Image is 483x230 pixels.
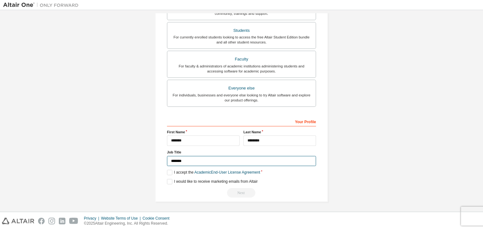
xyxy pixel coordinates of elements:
[59,218,65,224] img: linkedin.svg
[167,129,240,135] label: First Name
[171,26,312,35] div: Students
[48,218,55,224] img: instagram.svg
[142,216,173,221] div: Cookie Consent
[171,35,312,45] div: For currently enrolled students looking to access the free Altair Student Edition bundle and all ...
[194,170,260,175] a: Academic End-User License Agreement
[171,55,312,64] div: Faculty
[69,218,78,224] img: youtube.svg
[84,221,173,226] p: © 2025 Altair Engineering, Inc. All Rights Reserved.
[171,84,312,93] div: Everyone else
[167,170,260,175] label: I accept the
[243,129,316,135] label: Last Name
[3,2,82,8] img: Altair One
[171,64,312,74] div: For faculty & administrators of academic institutions administering students and accessing softwa...
[2,218,34,224] img: altair_logo.svg
[167,188,316,198] div: You need to provide your academic email
[38,218,45,224] img: facebook.svg
[167,116,316,126] div: Your Profile
[101,216,142,221] div: Website Terms of Use
[171,93,312,103] div: For individuals, businesses and everyone else looking to try Altair software and explore our prod...
[167,150,316,155] label: Job Title
[167,179,258,184] label: I would like to receive marketing emails from Altair
[84,216,101,221] div: Privacy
